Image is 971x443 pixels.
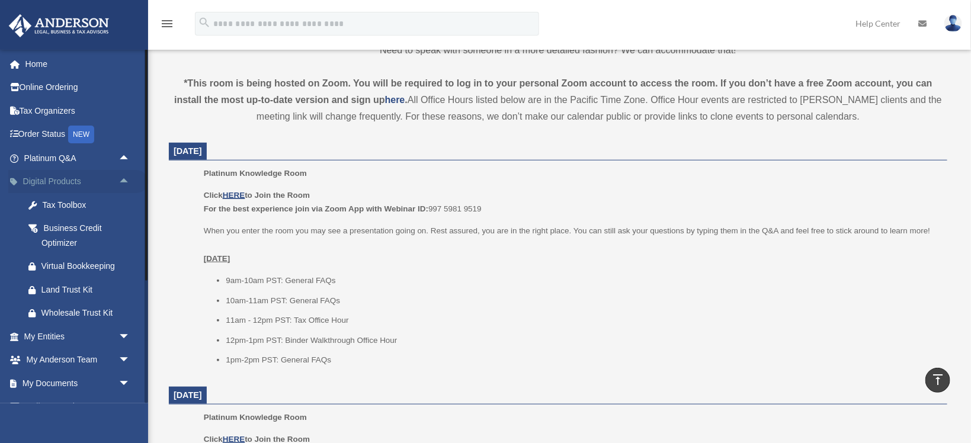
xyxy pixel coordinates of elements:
[118,325,142,349] span: arrow_drop_down
[204,169,307,178] span: Platinum Knowledge Room
[8,99,148,123] a: Tax Organizers
[385,95,405,105] a: here
[226,313,939,328] li: 11am - 12pm PST: Tax Office Hour
[931,373,945,387] i: vertical_align_top
[41,221,133,250] div: Business Credit Optimizer
[118,170,142,194] span: arrow_drop_up
[204,188,939,216] p: 997 5981 9519
[118,348,142,373] span: arrow_drop_down
[204,204,428,213] b: For the best experience join via Zoom App with Webinar ID:
[68,126,94,143] div: NEW
[8,395,148,419] a: Online Learningarrow_drop_down
[5,14,113,37] img: Anderson Advisors Platinum Portal
[8,325,148,348] a: My Entitiesarrow_drop_down
[17,255,148,278] a: Virtual Bookkeeping
[226,294,939,308] li: 10am-11am PST: General FAQs
[405,95,407,105] strong: .
[204,191,310,200] b: Click to Join the Room
[204,254,230,263] u: [DATE]
[8,123,148,147] a: Order StatusNEW
[118,371,142,396] span: arrow_drop_down
[17,278,148,301] a: Land Trust Kit
[8,146,148,170] a: Platinum Q&Aarrow_drop_up
[8,170,148,194] a: Digital Productsarrow_drop_up
[174,390,202,400] span: [DATE]
[174,78,932,105] strong: *This room is being hosted on Zoom. You will be required to log in to your personal Zoom account ...
[204,224,939,266] p: When you enter the room you may see a presentation going on. Rest assured, you are in the right p...
[925,368,950,393] a: vertical_align_top
[226,353,939,367] li: 1pm-2pm PST: General FAQs
[8,371,148,395] a: My Documentsarrow_drop_down
[8,76,148,99] a: Online Ordering
[8,348,148,372] a: My Anderson Teamarrow_drop_down
[944,15,962,32] img: User Pic
[41,198,133,213] div: Tax Toolbox
[204,413,307,422] span: Platinum Knowledge Room
[160,17,174,31] i: menu
[17,301,148,325] a: Wholesale Trust Kit
[17,193,148,217] a: Tax Toolbox
[174,146,202,156] span: [DATE]
[118,146,142,171] span: arrow_drop_up
[169,42,947,59] p: Need to speak with someone in a more detailed fashion? We can accommodate that!
[8,52,148,76] a: Home
[223,191,245,200] a: HERE
[226,274,939,288] li: 9am-10am PST: General FAQs
[198,16,211,29] i: search
[226,333,939,348] li: 12pm-1pm PST: Binder Walkthrough Office Hour
[160,21,174,31] a: menu
[169,75,947,125] div: All Office Hours listed below are in the Pacific Time Zone. Office Hour events are restricted to ...
[17,217,148,255] a: Business Credit Optimizer
[118,395,142,419] span: arrow_drop_down
[41,259,133,274] div: Virtual Bookkeeping
[41,306,133,320] div: Wholesale Trust Kit
[41,283,133,297] div: Land Trust Kit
